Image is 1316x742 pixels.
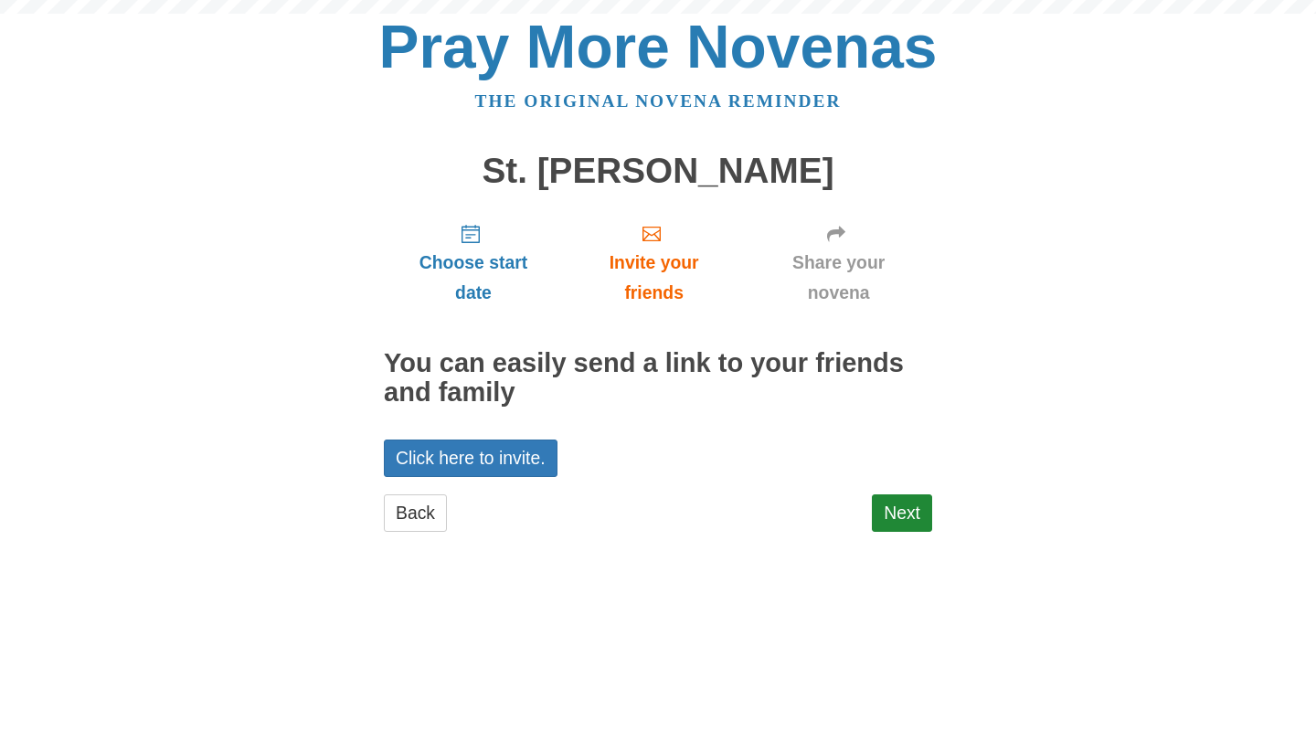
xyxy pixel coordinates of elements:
[384,494,447,532] a: Back
[581,248,727,308] span: Invite your friends
[384,152,932,191] h1: St. [PERSON_NAME]
[384,440,557,477] a: Click here to invite.
[563,208,745,317] a: Invite your friends
[384,208,563,317] a: Choose start date
[475,91,842,111] a: The original novena reminder
[745,208,932,317] a: Share your novena
[384,349,932,408] h2: You can easily send a link to your friends and family
[402,248,545,308] span: Choose start date
[379,13,938,80] a: Pray More Novenas
[872,494,932,532] a: Next
[763,248,914,308] span: Share your novena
